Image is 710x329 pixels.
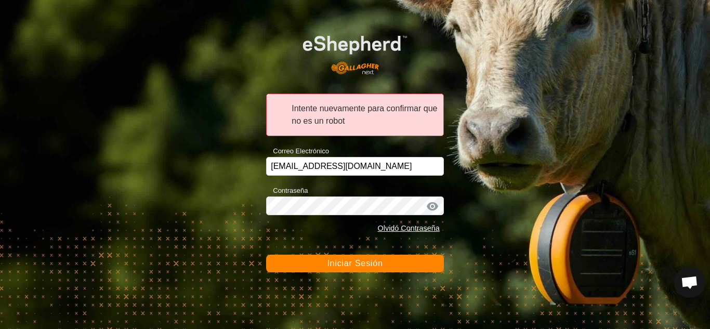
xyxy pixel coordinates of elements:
[266,255,444,272] button: Iniciar Sesión
[266,94,444,136] div: Intente nuevamente para confirmar que no es un robot
[266,186,308,196] label: Contraseña
[266,146,329,156] label: Correo Electrónico
[378,224,440,232] a: Olvidó Contraseña
[266,157,444,176] input: Correo Electrónico
[284,21,426,81] img: Logo de eShepherd
[327,259,383,268] span: Iniciar Sesión
[674,267,705,298] a: Chat abierto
